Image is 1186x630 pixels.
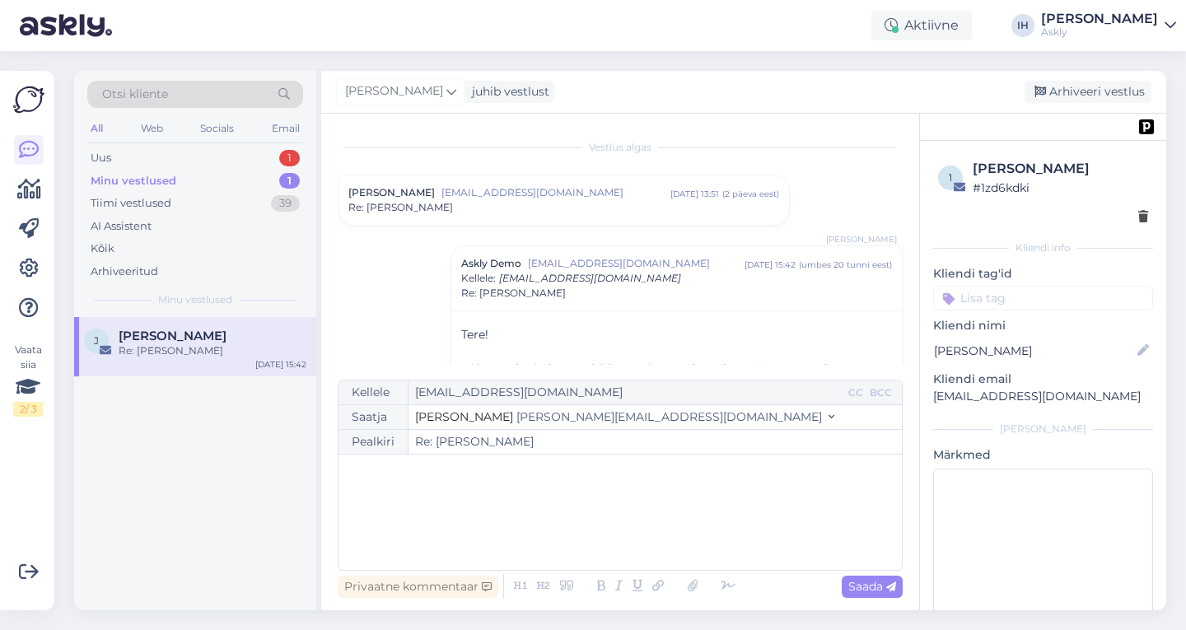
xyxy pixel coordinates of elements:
[91,218,152,235] div: AI Assistent
[119,329,226,343] span: Joonas Kurrikoff
[933,317,1153,334] p: Kliendi nimi
[973,179,1148,197] div: # 1zd6kdki
[338,576,498,598] div: Privaatne kommentaar
[528,256,745,271] span: [EMAIL_ADDRESS][DOMAIN_NAME]
[1139,119,1154,134] img: pd
[279,173,300,189] div: 1
[415,409,513,424] span: [PERSON_NAME]
[91,264,158,280] div: Arhiveeritud
[670,188,719,200] div: [DATE] 13:51
[933,265,1153,282] p: Kliendi tag'id
[255,358,306,371] div: [DATE] 15:42
[197,118,237,139] div: Socials
[461,286,566,301] span: Re: [PERSON_NAME]
[339,405,409,429] div: Saatja
[933,286,1153,310] input: Lisa tag
[516,409,822,424] span: [PERSON_NAME][EMAIL_ADDRESS][DOMAIN_NAME]
[13,402,43,417] div: 2 / 3
[271,195,300,212] div: 39
[461,362,857,394] span: Kõigepealt aitäh tagasiside eest ja tänud, et olete rõõmustanud oma kliente kvaliteetse kliendito...
[461,327,488,342] span: Tere!
[461,256,521,271] span: Askly Demo
[465,83,549,100] div: juhib vestlust
[866,385,895,400] div: BCC
[1041,12,1176,39] a: [PERSON_NAME]Askly
[973,159,1148,179] div: [PERSON_NAME]
[933,388,1153,405] p: [EMAIL_ADDRESS][DOMAIN_NAME]
[13,84,44,115] img: Askly Logo
[933,446,1153,464] p: Märkmed
[91,195,171,212] div: Tiimi vestlused
[722,188,779,200] div: ( 2 päeva eest )
[339,380,409,404] div: Kellele
[338,140,903,155] div: Vestlus algas
[415,408,834,426] button: [PERSON_NAME] [PERSON_NAME][EMAIL_ADDRESS][DOMAIN_NAME]
[949,171,952,184] span: 1
[102,86,168,103] span: Otsi kliente
[94,334,99,347] span: J
[848,579,896,594] span: Saada
[345,82,443,100] span: [PERSON_NAME]
[91,150,111,166] div: Uus
[339,430,409,454] div: Pealkiri
[1025,81,1151,103] div: Arhiveeri vestlus
[933,422,1153,436] div: [PERSON_NAME]
[845,385,866,400] div: CC
[268,118,303,139] div: Email
[934,342,1134,360] input: Lisa nimi
[348,200,453,215] span: Re: [PERSON_NAME]
[91,240,114,257] div: Kõik
[799,259,892,271] div: ( umbes 20 tunni eest )
[461,272,496,284] span: Kellele :
[933,371,1153,388] p: Kliendi email
[441,185,670,200] span: [EMAIL_ADDRESS][DOMAIN_NAME]
[87,118,106,139] div: All
[13,343,43,417] div: Vaata siia
[1041,12,1158,26] div: [PERSON_NAME]
[499,272,681,284] span: [EMAIL_ADDRESS][DOMAIN_NAME]
[409,430,902,454] input: Write subject here...
[933,240,1153,255] div: Kliendi info
[826,233,897,245] span: [PERSON_NAME]
[1041,26,1158,39] div: Askly
[1011,14,1034,37] div: IH
[348,185,435,200] span: [PERSON_NAME]
[119,343,306,358] div: Re: [PERSON_NAME]
[91,173,176,189] div: Minu vestlused
[138,118,166,139] div: Web
[158,292,232,307] span: Minu vestlused
[279,150,300,166] div: 1
[745,259,796,271] div: [DATE] 15:42
[409,380,845,404] input: Recepient...
[871,11,972,40] div: Aktiivne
